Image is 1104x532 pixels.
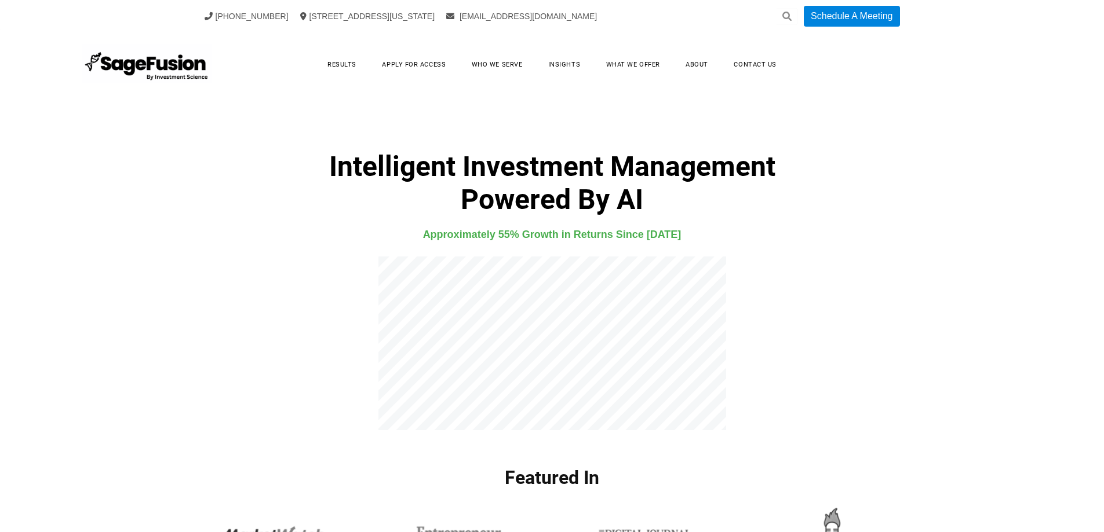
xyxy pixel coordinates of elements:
img: SageFusion | Intelligent Investment Management [82,44,212,85]
h1: Intelligent Investment Management [180,150,925,216]
h1: Featured In [180,467,925,506]
a: Insights [537,56,592,74]
a: Contact Us [722,56,788,74]
a: [EMAIL_ADDRESS][DOMAIN_NAME] [446,12,597,21]
a: Results [316,56,368,74]
a: Apply for Access [370,56,457,74]
h4: Approximately 55% Growth in Returns Since [DATE] [180,226,925,243]
a: [STREET_ADDRESS][US_STATE] [300,12,435,21]
a: [PHONE_NUMBER] [205,12,289,21]
a: Who We Serve [460,56,534,74]
a: About [674,56,720,74]
a: What We Offer [595,56,672,74]
b: Powered By AI [461,183,643,216]
a: Schedule A Meeting [804,6,899,27]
